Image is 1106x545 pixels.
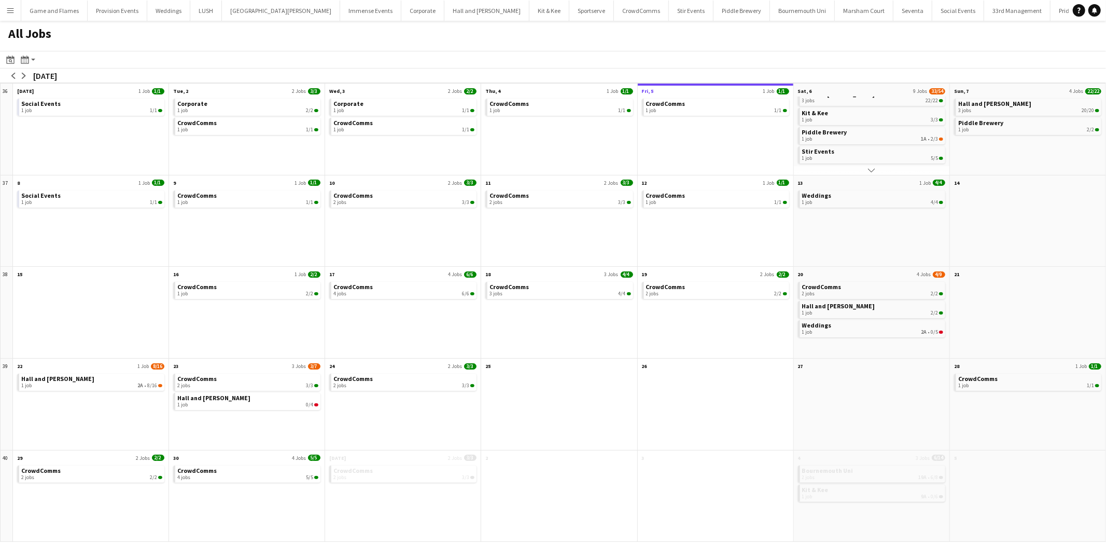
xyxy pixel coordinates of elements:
[777,271,789,278] span: 2/2
[931,329,938,335] span: 0/5
[932,1,984,21] button: Social Events
[17,180,20,186] span: 8
[177,127,188,133] span: 1 job
[939,476,943,479] span: 6/8
[314,384,318,387] span: 3/3
[642,88,654,94] span: Fri, 5
[761,271,775,278] span: 2 Jobs
[802,155,813,161] span: 1 job
[954,271,959,278] span: 21
[646,190,787,206] a: CrowdComms1 job1/1
[621,271,633,278] span: 4/4
[489,283,529,291] span: CrowdComms
[802,128,847,136] span: Piddle Brewery
[984,1,1051,21] button: 33rd Management
[802,486,829,494] span: Kit & Kee
[177,119,217,127] span: CrowdComms
[931,155,938,161] span: 5/5
[958,99,1099,114] a: Hall and [PERSON_NAME]3 jobs20/20
[308,271,320,278] span: 2/2
[150,107,157,114] span: 1/1
[619,107,626,114] span: 1/1
[939,311,943,315] span: 2/2
[931,291,938,297] span: 2/2
[933,180,945,186] span: 4/4
[954,455,957,461] span: 5
[1,267,13,359] div: 38
[802,147,835,155] span: Stir Events
[621,88,633,94] span: 1/1
[470,476,474,479] span: 3/3
[621,180,633,186] span: 3/3
[33,71,57,81] div: [DATE]
[802,98,815,104] span: 3 jobs
[802,494,943,500] div: •
[333,99,474,114] a: Corporate1 job1/1
[177,100,207,107] span: Corporate
[642,455,645,461] span: 3
[485,180,491,186] span: 11
[177,190,318,206] a: CrowdComms1 job1/1
[470,109,474,112] span: 1/1
[177,282,318,297] a: CrowdComms1 job2/2
[292,363,306,370] span: 3 Jobs
[462,474,469,481] span: 3/3
[158,109,162,112] span: 1/1
[835,1,893,21] button: Marsham Court
[777,180,789,186] span: 1/1
[137,363,149,370] span: 1 Job
[802,466,943,481] a: Bournemouth Uni2 jobs19A•6/8
[921,494,927,500] span: 9A
[333,374,474,389] a: CrowdComms2 jobs3/3
[958,375,998,383] span: CrowdComms
[939,138,943,141] span: 2/3
[158,384,162,387] span: 8/16
[627,109,631,112] span: 1/1
[88,1,147,21] button: Provision Events
[802,108,943,123] a: Kit & Kee1 job3/3
[173,180,176,186] span: 9
[921,329,927,335] span: 2A
[932,455,945,461] span: 6/14
[177,283,217,291] span: CrowdComms
[607,88,619,94] span: 1 Job
[642,271,647,278] span: 19
[605,271,619,278] span: 3 Jobs
[21,190,162,206] a: Social Events1 job1/1
[308,363,320,370] span: 3/7
[1089,363,1101,370] span: 1/1
[777,88,789,94] span: 1/1
[462,127,469,133] span: 1/1
[306,107,313,114] span: 2/2
[669,1,713,21] button: Stir Events
[802,136,943,142] div: •
[1082,107,1094,114] span: 20/20
[489,199,502,206] span: 2 jobs
[177,402,188,408] span: 1 job
[306,291,313,297] span: 2/2
[470,128,474,131] span: 1/1
[939,331,943,334] span: 0/5
[177,192,217,199] span: CrowdComms
[798,88,812,94] span: Sat, 6
[931,494,938,500] span: 0/6
[177,99,318,114] a: Corporate1 job2/2
[798,180,803,186] span: 13
[464,271,477,278] span: 6/6
[802,310,813,316] span: 1 job
[489,291,502,297] span: 3 jobs
[464,363,477,370] span: 3/3
[292,455,306,461] span: 4 Jobs
[926,98,938,104] span: 22/22
[21,375,94,383] span: Hall and Woodhouse
[17,271,22,278] span: 15
[222,1,340,21] button: [GEOGRAPHIC_DATA][PERSON_NAME]
[485,455,488,461] span: 2
[798,455,801,461] span: 4
[1087,127,1094,133] span: 2/2
[939,292,943,295] span: 2/2
[931,117,938,123] span: 3/3
[21,192,61,199] span: Social Events
[173,363,178,370] span: 23
[177,474,190,481] span: 4 jobs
